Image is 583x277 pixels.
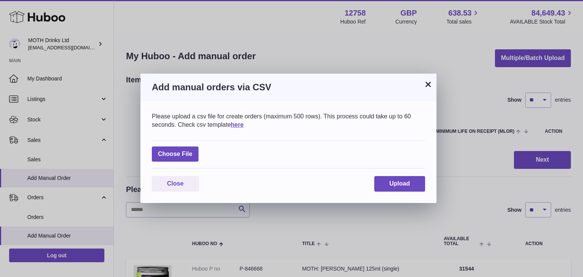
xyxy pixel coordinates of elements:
[152,176,199,192] button: Close
[374,176,425,192] button: Upload
[167,180,184,187] span: Close
[389,180,410,187] span: Upload
[231,121,244,128] a: here
[152,146,199,162] span: Choose File
[424,80,433,89] button: ×
[152,81,425,93] h3: Add manual orders via CSV
[152,112,425,129] div: Please upload a csv file for create orders (maximum 500 rows). This process could take up to 60 s...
